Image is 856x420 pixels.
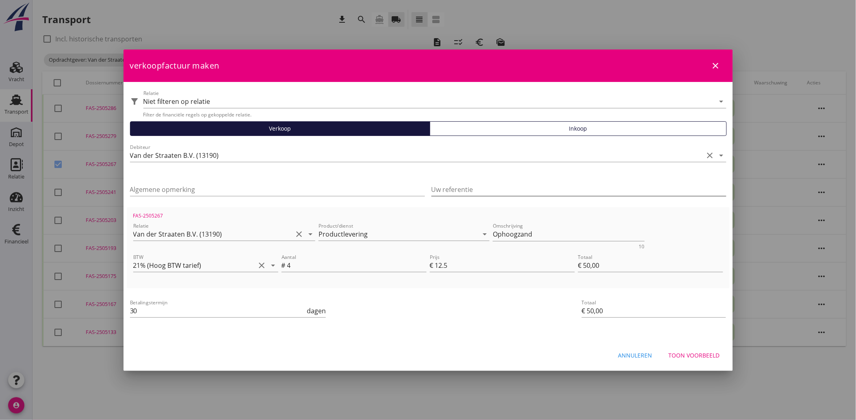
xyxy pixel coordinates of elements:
[578,259,723,272] input: Totaal
[669,351,720,360] div: Toon voorbeeld
[717,151,726,160] i: arrow_drop_down
[305,306,326,316] div: dagen
[133,212,163,219] span: FAS-2505267
[130,97,140,106] i: filter_alt
[143,111,726,118] div: Filter de financiële regels op gekoppelde relatie.
[294,229,304,239] i: clear
[493,228,645,241] textarea: Omschrijving
[618,351,652,360] div: Annuleren
[133,259,256,272] input: BTW
[143,98,210,105] div: Niet filteren op relatie
[430,121,727,136] button: Inkoop
[569,124,587,133] span: Inkoop
[124,50,733,82] div: verkoopfactuur maken
[717,97,726,106] i: arrow_drop_down
[431,183,726,196] input: Uw referentie
[269,124,291,133] span: Verkoop
[435,259,575,272] input: Prijs
[430,261,435,270] div: €
[639,244,645,249] div: 10
[582,304,726,317] input: Totaal
[480,229,490,239] i: arrow_drop_down
[319,228,478,241] input: Product/dienst
[130,304,306,317] input: Betalingstermijn
[705,151,715,160] i: clear
[133,228,293,241] input: Relatie
[282,261,287,270] div: #
[130,121,431,136] button: Verkoop
[269,261,278,270] i: arrow_drop_down
[711,61,721,71] i: close
[130,183,425,196] input: Algemene opmerking
[287,259,427,272] input: Aantal
[130,149,704,162] input: Debiteur
[257,261,267,270] i: clear
[612,348,659,363] button: Annuleren
[662,348,726,363] button: Toon voorbeeld
[306,229,315,239] i: arrow_drop_down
